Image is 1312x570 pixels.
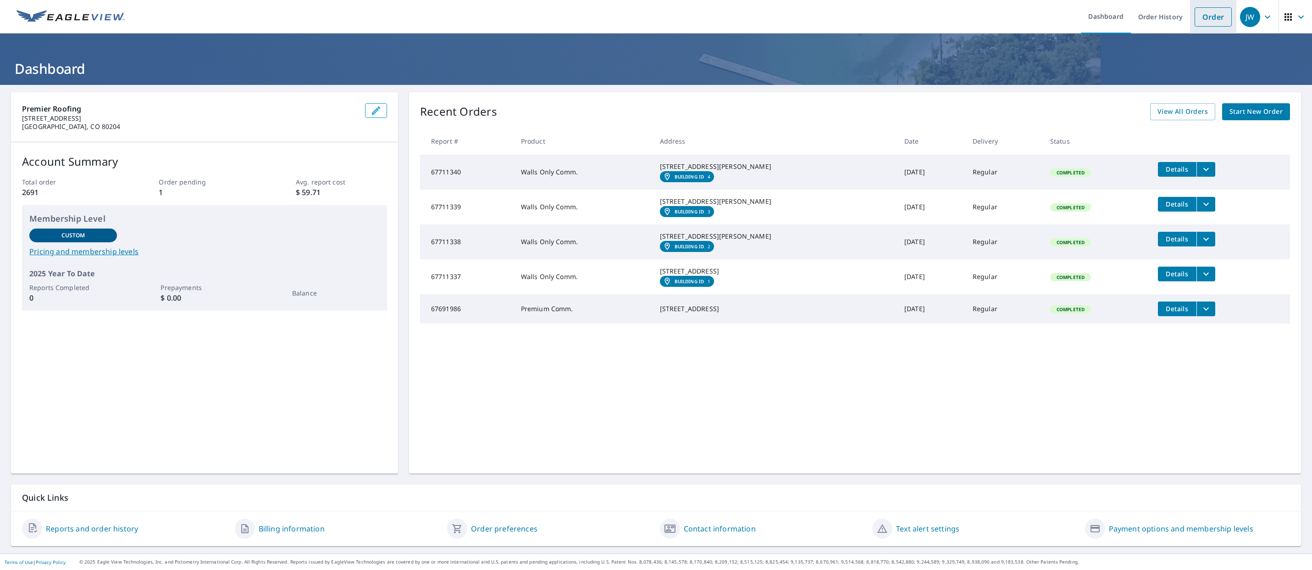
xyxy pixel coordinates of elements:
[660,232,890,241] div: [STREET_ADDRESS][PERSON_NAME]
[1196,267,1215,281] button: filesDropdownBtn-67711337
[1196,232,1215,246] button: filesDropdownBtn-67711338
[420,155,514,190] td: 67711340
[1163,200,1191,208] span: Details
[514,294,653,324] td: Premium Comm.
[660,171,714,182] a: Building ID4
[1158,197,1196,212] button: detailsBtn-67711339
[292,288,380,298] p: Balance
[46,523,138,534] a: Reports and order history
[1222,103,1290,120] a: Start New Order
[660,197,890,206] div: [STREET_ADDRESS][PERSON_NAME]
[420,128,514,155] th: Report #
[22,103,358,114] p: Premier Roofing
[514,224,653,259] td: Walls Only Comm.
[296,177,387,187] p: Avg. report cost
[1163,269,1191,278] span: Details
[675,279,704,284] em: Building ID
[660,206,714,217] a: Building ID3
[29,283,117,292] p: Reports Completed
[420,190,514,224] td: 67711339
[1196,197,1215,212] button: filesDropdownBtn-67711339
[1240,7,1260,27] div: JW
[653,128,897,155] th: Address
[1109,523,1253,534] a: Payment options and membership levels
[660,241,714,252] a: Building ID2
[420,259,514,294] td: 67711337
[471,523,537,534] a: Order preferences
[1051,306,1090,313] span: Completed
[675,244,704,249] em: Building ID
[420,224,514,259] td: 67711338
[29,212,380,225] p: Membership Level
[1195,7,1232,27] a: Order
[897,294,965,324] td: [DATE]
[965,294,1043,324] td: Regular
[514,190,653,224] td: Walls Only Comm.
[514,128,653,155] th: Product
[896,523,959,534] a: Text alert settings
[965,155,1043,190] td: Regular
[675,174,704,179] em: Building ID
[22,177,113,187] p: Total order
[5,559,66,565] p: |
[22,187,113,198] p: 2691
[897,259,965,294] td: [DATE]
[1163,304,1191,313] span: Details
[897,190,965,224] td: [DATE]
[684,523,756,534] a: Contact information
[1158,302,1196,316] button: detailsBtn-67691986
[1158,232,1196,246] button: detailsBtn-67711338
[897,155,965,190] td: [DATE]
[161,283,248,292] p: Prepayments
[22,492,1290,503] p: Quick Links
[1229,106,1283,117] span: Start New Order
[22,123,358,131] p: [GEOGRAPHIC_DATA], CO 80204
[420,294,514,324] td: 67691986
[296,187,387,198] p: $ 59.71
[29,268,380,279] p: 2025 Year To Date
[660,304,890,313] div: [STREET_ADDRESS]
[5,559,33,565] a: Terms of Use
[1196,162,1215,177] button: filesDropdownBtn-67711340
[1051,169,1090,176] span: Completed
[660,276,714,287] a: Building ID1
[1051,274,1090,280] span: Completed
[965,259,1043,294] td: Regular
[897,224,965,259] td: [DATE]
[36,559,66,565] a: Privacy Policy
[514,155,653,190] td: Walls Only Comm.
[965,128,1043,155] th: Delivery
[420,103,497,120] p: Recent Orders
[1157,106,1208,117] span: View All Orders
[1196,302,1215,316] button: filesDropdownBtn-67691986
[1163,165,1191,173] span: Details
[965,224,1043,259] td: Regular
[1150,103,1215,120] a: View All Orders
[29,246,380,257] a: Pricing and membership levels
[675,209,704,214] em: Building ID
[29,292,117,303] p: 0
[61,231,85,240] p: Custom
[1158,162,1196,177] button: detailsBtn-67711340
[660,267,890,276] div: [STREET_ADDRESS]
[259,523,325,534] a: Billing information
[22,153,387,170] p: Account Summary
[22,114,358,123] p: [STREET_ADDRESS]
[1051,204,1090,211] span: Completed
[1051,239,1090,246] span: Completed
[79,559,1307,565] p: © 2025 Eagle View Technologies, Inc. and Pictometry International Corp. All Rights Reserved. Repo...
[11,59,1301,78] h1: Dashboard
[1163,235,1191,243] span: Details
[965,190,1043,224] td: Regular
[514,259,653,294] td: Walls Only Comm.
[17,10,125,24] img: EV Logo
[1158,267,1196,281] button: detailsBtn-67711337
[660,162,890,171] div: [STREET_ADDRESS][PERSON_NAME]
[159,177,250,187] p: Order pending
[159,187,250,198] p: 1
[161,292,248,303] p: $ 0.00
[1043,128,1151,155] th: Status
[897,128,965,155] th: Date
